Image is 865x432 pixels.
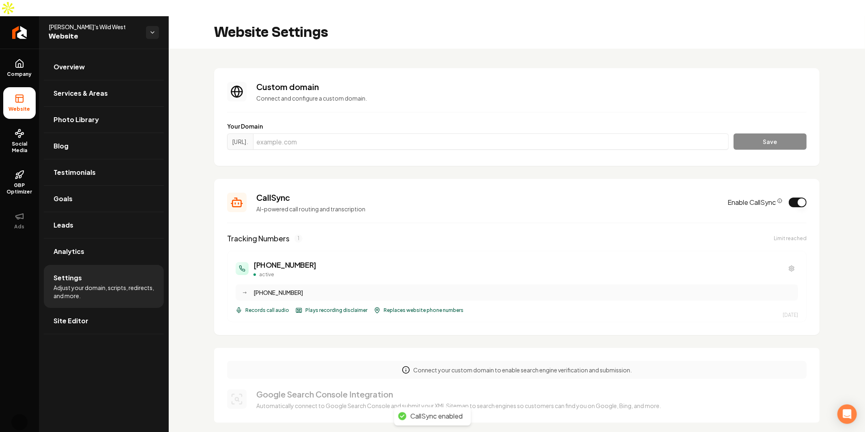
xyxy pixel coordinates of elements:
span: → [243,289,247,296]
h3: Custom domain [256,81,807,92]
a: GBP Optimizer [3,163,36,202]
p: Connect and configure a custom domain. [256,94,807,102]
input: example.com [253,133,729,150]
img: Sagar Soni [11,414,28,430]
span: Records call audio [245,307,289,314]
a: Leads [44,212,164,238]
button: CallSync Info [777,198,782,203]
span: [URL]. [227,133,253,150]
a: Analytics [44,239,164,264]
a: Blog [44,133,164,159]
button: Ads [3,205,36,236]
a: Company [3,52,36,84]
div: Limit reached [774,235,807,242]
div: [DATE] [783,312,798,318]
span: Ads [11,224,28,230]
h3: Tracking Numbers [227,233,290,244]
span: Leads [54,220,73,230]
h3: CallSync [256,192,718,203]
p: AI-powered call routing and transcription [256,205,718,213]
h2: Website Settings [214,24,328,41]
span: Blog [54,141,69,151]
a: Services & Areas [44,80,164,106]
span: Services & Areas [54,88,108,98]
span: Plays recording disclaimer [305,307,367,314]
span: Analytics [54,247,84,256]
h3: Google Search Console Integration [256,389,661,400]
span: Overview [54,62,85,72]
span: Adjust your domain, scripts, redirects, and more. [54,284,154,300]
img: Rebolt Logo [12,26,27,39]
p: Automatically connect to Google Search Console and submit your XML Sitemap to search engines so c... [256,402,661,410]
p: Connect your custom domain to enable search engine verification and submission. [413,366,632,374]
span: Replaces website phone numbers [384,307,464,314]
span: 1 [294,234,303,243]
div: [PHONE_NUMBER] [253,288,793,297]
div: CallSync enabled [410,412,463,421]
span: GBP Optimizer [3,182,36,195]
a: Photo Library [44,107,164,133]
span: [PERSON_NAME]'s Wild West [49,23,140,31]
a: Social Media [3,122,36,160]
a: Site Editor [44,308,164,334]
span: active [259,271,274,278]
h3: [PHONE_NUMBER] [253,259,316,271]
a: Overview [44,54,164,80]
span: Company [4,71,35,77]
button: Open user button [11,414,28,430]
span: Social Media [3,141,36,154]
a: Goals [44,186,164,212]
span: Site Editor [54,316,88,326]
label: Your Domain [227,122,807,130]
span: Settings [54,273,82,283]
span: Testimonials [54,168,96,177]
span: Website [6,106,34,112]
div: Open Intercom Messenger [837,404,857,424]
label: Enable CallSync [728,198,782,207]
span: Goals [54,194,73,204]
span: Website [49,31,140,42]
a: Testimonials [44,159,164,185]
span: Photo Library [54,115,99,125]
